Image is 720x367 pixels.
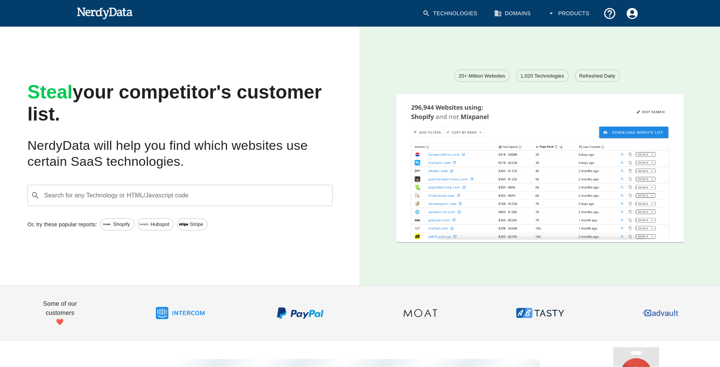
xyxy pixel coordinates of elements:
[598,2,621,25] button: Support and Documentation
[27,138,333,170] h2: NerdyData will help you find which websites use certain SaaS technologies.
[27,81,333,126] h1: your competitor's customer list.
[27,81,73,103] span: Steal
[177,218,208,230] a: Stripe
[516,289,565,337] img: ABTasty
[490,2,537,25] a: Domains
[77,5,133,21] img: NerdyData.com
[636,289,685,337] img: Advault
[109,221,134,228] span: Shopify
[454,72,509,80] span: 20+ Million Websites
[138,218,174,230] a: Hubspot
[575,70,620,82] a: Refreshed Daily
[156,289,205,337] img: Intercom
[100,218,134,230] a: Shopify
[454,70,510,82] a: 20+ Million Websites
[418,2,483,25] a: Technologies
[146,221,173,228] span: Hubspot
[575,72,620,80] span: Refreshed Daily
[276,289,325,337] img: PayPal
[516,72,568,80] span: 1,020 Technologies
[396,94,684,239] img: A screenshot of a report showing the total number of websites using Shopify
[186,221,208,228] span: Stripe
[27,221,97,228] p: Or, try these popular reports:
[516,70,569,82] a: 1,020 Technologies
[396,289,445,337] img: Moat
[621,2,643,25] button: Account Settings
[543,2,595,25] button: Products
